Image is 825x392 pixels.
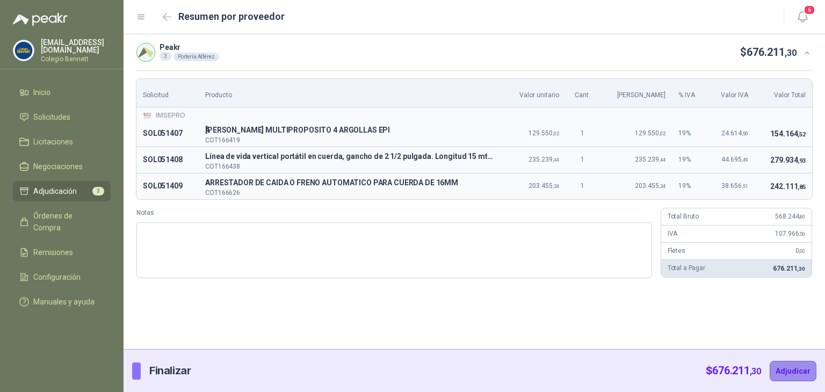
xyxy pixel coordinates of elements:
[668,246,685,256] p: Fletes
[205,150,496,163] span: Línea de vida vertical portátil en cuerda, gancho de 2 1/2 pulgada. Longitud 15 mts. Marca EP
[770,156,806,164] span: 279.934
[672,173,707,199] td: 19 %
[747,46,797,59] span: 676.211
[799,248,805,254] span: ,00
[659,183,665,189] span: ,34
[205,124,496,137] p: A
[13,107,111,127] a: Solicitudes
[566,79,599,107] th: Cant.
[13,292,111,312] a: Manuales y ayuda
[13,181,111,201] a: Adjudicación3
[136,79,199,107] th: Solicitud
[798,157,806,164] span: ,93
[33,111,70,123] span: Solicitudes
[804,5,815,15] span: 6
[553,130,559,136] span: ,02
[205,177,496,190] p: A
[775,213,805,220] span: 568.244
[740,44,797,61] p: $
[205,150,496,163] p: L
[503,79,565,107] th: Valor unitario
[13,156,111,177] a: Negociaciones
[566,121,599,147] td: 1
[33,136,73,148] span: Licitaciones
[143,111,806,121] div: IMSEPRO
[659,157,665,163] span: ,44
[178,9,285,24] h2: Resumen por proveedor
[13,242,111,263] a: Remisiones
[160,52,171,61] div: 3
[13,267,111,287] a: Configuración
[199,79,503,107] th: Producto
[706,362,761,379] p: $
[793,8,812,27] button: 6
[659,130,665,136] span: ,02
[599,79,672,107] th: [PERSON_NAME]
[672,121,707,147] td: 19 %
[136,208,652,218] label: Notas
[712,364,761,377] span: 676.211
[143,127,192,140] p: SOL051407
[529,182,559,190] span: 203.455
[635,182,665,190] span: 203.455
[143,154,192,166] p: SOL051408
[41,56,111,62] p: Colegio Bennett
[143,111,151,120] img: Company Logo
[92,187,104,195] span: 3
[755,79,812,107] th: Valor Total
[672,79,707,107] th: % IVA
[799,214,805,220] span: ,80
[721,182,748,190] span: 38.656
[13,13,68,26] img: Logo peakr
[770,182,806,191] span: 242.111
[742,130,748,136] span: ,50
[33,210,100,234] span: Órdenes de Compra
[160,43,219,51] p: Peakr
[566,147,599,173] td: 1
[770,129,806,138] span: 154.164
[773,265,805,272] span: 676.211
[721,129,748,137] span: 24.614
[672,147,707,173] td: 19 %
[13,40,34,61] img: Company Logo
[13,132,111,152] a: Licitaciones
[205,137,496,143] p: COT166419
[33,86,50,98] span: Inicio
[707,79,755,107] th: Valor IVA
[33,161,83,172] span: Negociaciones
[795,247,805,255] span: 0
[33,246,73,258] span: Remisiones
[13,206,111,238] a: Órdenes de Compra
[668,212,699,222] p: Total Bruto
[33,271,81,283] span: Configuración
[205,124,496,137] span: [PERSON_NAME] MULTIPROPOSITO 4 ARGOLLAS EPI
[798,131,806,138] span: ,52
[770,361,816,381] button: Adjudicar
[205,177,496,190] span: ARRESTADOR DE CAIDA O FRENO AUTOMATICO PARA CUERDA DE 16MM
[13,82,111,103] a: Inicio
[553,157,559,163] span: ,44
[742,183,748,189] span: ,51
[137,43,155,61] img: Company Logo
[143,180,192,193] p: SOL051409
[529,156,559,163] span: 235.239
[173,53,219,61] div: Portería Alférez
[205,190,496,196] p: COT166626
[33,185,77,197] span: Adjudicación
[668,263,705,273] p: Total a Pagar
[635,156,665,163] span: 235.239
[33,296,95,308] span: Manuales y ayuda
[529,129,559,137] span: 129.550
[775,230,805,237] span: 107.966
[797,266,805,272] span: ,30
[41,39,111,54] p: [EMAIL_ADDRESS][DOMAIN_NAME]
[668,229,678,239] p: IVA
[566,173,599,199] td: 1
[553,183,559,189] span: ,34
[785,48,797,58] span: ,30
[205,163,496,170] p: COT166438
[798,184,806,191] span: ,85
[742,157,748,163] span: ,49
[721,156,748,163] span: 44.695
[149,362,191,379] p: Finalizar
